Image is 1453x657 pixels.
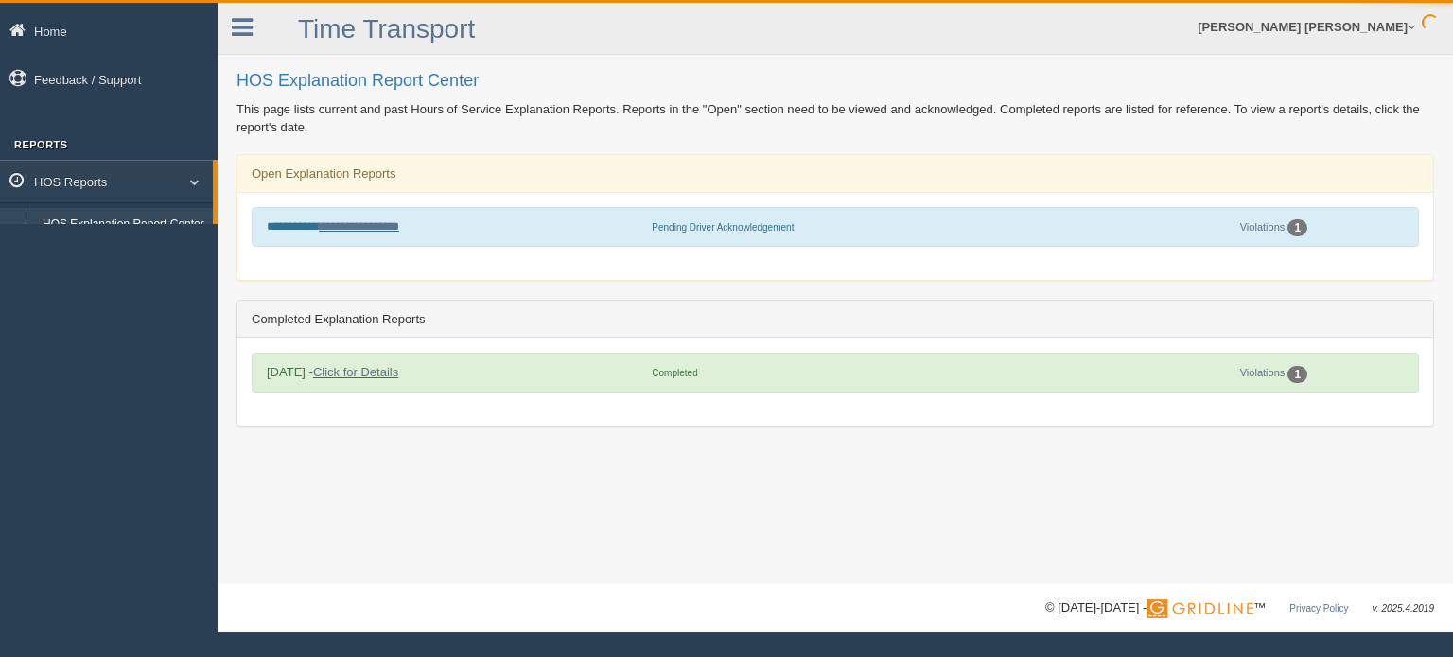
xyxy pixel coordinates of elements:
[257,363,642,381] div: [DATE] -
[237,155,1433,193] div: Open Explanation Reports
[1147,599,1253,618] img: Gridline
[313,365,398,379] a: Click for Details
[237,301,1433,338] div: Completed Explanation Reports
[652,222,794,233] span: Pending Driver Acknowledgement
[1287,366,1307,383] div: 1
[1289,603,1348,614] a: Privacy Policy
[236,72,1434,91] h2: HOS Explanation Report Center
[1045,598,1434,618] div: © [DATE]-[DATE] - ™
[298,14,475,43] a: Time Transport
[34,208,213,242] a: HOS Explanation Report Center
[1287,219,1307,236] div: 1
[1240,221,1286,233] a: Violations
[1240,367,1286,378] a: Violations
[1373,603,1434,614] span: v. 2025.4.2019
[652,368,697,378] span: Completed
